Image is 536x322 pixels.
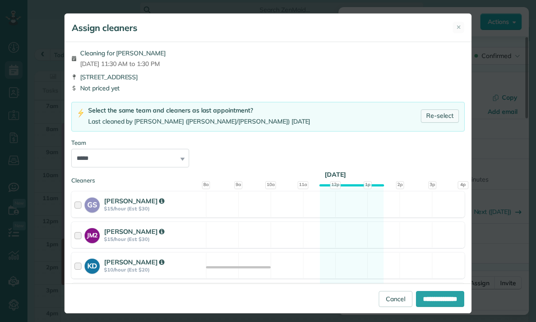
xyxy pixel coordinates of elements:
strong: KD [85,259,100,271]
strong: [PERSON_NAME] [104,197,164,205]
div: Team [71,139,465,147]
div: Select the same team and cleaners as last appointment? [88,106,310,115]
h5: Assign cleaners [72,22,137,34]
span: [DATE] 11:30 AM to 1:30 PM [80,59,166,68]
img: lightning-bolt-icon-94e5364df696ac2de96d3a42b8a9ff6ba979493684c50e6bbbcda72601fa0d29.png [77,109,85,118]
div: Cleaners [71,176,465,179]
strong: [PERSON_NAME] [104,227,164,236]
strong: [PERSON_NAME] [104,258,164,266]
div: Last cleaned by [PERSON_NAME] ([PERSON_NAME]/[PERSON_NAME]) [DATE] [88,117,310,126]
strong: $15/hour (Est: $30) [104,206,203,212]
span: Cleaning for [PERSON_NAME] [80,49,166,58]
a: Re-select [421,109,459,123]
div: [STREET_ADDRESS] [71,73,465,81]
strong: JM2 [85,228,100,240]
strong: $10/hour (Est: $20) [104,267,203,273]
a: Cancel [379,291,412,307]
strong: GS [85,198,100,210]
div: Not priced yet [71,84,465,93]
span: ✕ [456,23,461,31]
strong: $15/hour (Est: $30) [104,236,203,242]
